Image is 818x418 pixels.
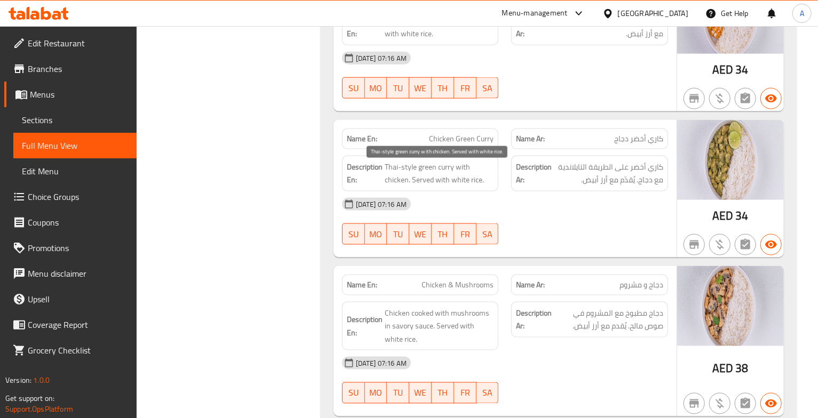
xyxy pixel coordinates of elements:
[409,223,432,245] button: WE
[712,205,733,226] span: AED
[387,77,409,99] button: TU
[342,382,365,404] button: SU
[5,373,31,387] span: Version:
[709,393,730,414] button: Purchased item
[735,88,756,109] button: Not has choices
[481,227,495,242] span: SA
[4,56,137,82] a: Branches
[709,234,730,255] button: Purchased item
[800,7,804,19] span: A
[516,133,545,144] strong: Name Ar:
[387,382,409,404] button: TU
[481,385,495,401] span: SA
[28,37,128,50] span: Edit Restaurant
[28,62,128,75] span: Branches
[385,14,494,41] span: Deep-fried crispy chicken. Served with white rice.
[476,223,499,245] button: SA
[13,133,137,158] a: Full Menu View
[22,165,128,178] span: Edit Menu
[454,382,476,404] button: FR
[458,385,472,401] span: FR
[347,385,361,401] span: SU
[677,266,784,346] img: CHICKEN__MUSHROOMS638947398704622942.jpg
[365,77,387,99] button: MO
[347,160,383,187] strong: Description En:
[33,373,50,387] span: 1.0.0
[414,81,427,96] span: WE
[4,30,137,56] a: Edit Restaurant
[369,385,383,401] span: MO
[347,279,377,291] strong: Name En:
[454,77,476,99] button: FR
[13,107,137,133] a: Sections
[709,88,730,109] button: Purchased item
[554,14,663,41] span: دجاج مقرمش مقليبزيت غزير. يُقدّم مع أرز أبيض.
[432,223,454,245] button: TH
[481,81,495,96] span: SA
[432,77,454,99] button: TH
[391,385,405,401] span: TU
[4,312,137,337] a: Coverage Report
[409,77,432,99] button: WE
[28,242,128,254] span: Promotions
[365,223,387,245] button: MO
[712,59,733,80] span: AED
[28,293,128,306] span: Upsell
[28,267,128,280] span: Menu disclaimer
[352,53,411,63] span: [DATE] 07:16 AM
[352,199,411,210] span: [DATE] 07:16 AM
[554,160,663,187] span: كاري أخضر على الطريقة التايلاندية مع دجاج. يُقدّم مع أرز أبيض.
[436,227,450,242] span: TH
[28,344,128,357] span: Grocery Checklist
[347,313,383,339] strong: Description En:
[476,382,499,404] button: SA
[387,223,409,245] button: TU
[458,81,472,96] span: FR
[684,234,705,255] button: Not branch specific item
[677,120,784,200] img: CHICKEN_GREEN_CURRY638947398605565184.jpg
[422,279,494,291] span: Chicken & Mushrooms
[476,77,499,99] button: SA
[5,402,73,416] a: Support.OpsPlatform
[516,14,552,41] strong: Description Ar:
[516,160,552,187] strong: Description Ar:
[342,77,365,99] button: SU
[516,307,552,333] strong: Description Ar:
[4,286,137,312] a: Upsell
[432,382,454,404] button: TH
[4,82,137,107] a: Menus
[684,88,705,109] button: Not branch specific item
[28,216,128,229] span: Coupons
[760,393,782,414] button: Available
[735,393,756,414] button: Not has choices
[736,59,749,80] span: 34
[347,14,383,41] strong: Description En:
[30,88,128,101] span: Menus
[28,190,128,203] span: Choice Groups
[4,235,137,261] a: Promotions
[4,261,137,286] a: Menu disclaimer
[28,318,128,331] span: Coverage Report
[369,227,383,242] span: MO
[516,279,545,291] strong: Name Ar:
[436,385,450,401] span: TH
[736,358,749,379] span: 38
[347,227,361,242] span: SU
[385,307,494,346] span: Chicken cooked with mushrooms in savory sauce. Served with white rice.
[735,234,756,255] button: Not has choices
[4,210,137,235] a: Coupons
[4,184,137,210] a: Choice Groups
[502,7,568,20] div: Menu-management
[760,234,782,255] button: Available
[414,227,427,242] span: WE
[342,223,365,245] button: SU
[369,81,383,96] span: MO
[554,307,663,333] span: دجاج مطبوخ مع المشروم في صوص مالح. يُقدم مع أرز أبيض.
[409,382,432,404] button: WE
[429,133,494,144] span: Chicken Green Curry
[5,391,54,405] span: Get support on:
[454,223,476,245] button: FR
[391,227,405,242] span: TU
[13,158,137,184] a: Edit Menu
[352,358,411,368] span: [DATE] 07:16 AM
